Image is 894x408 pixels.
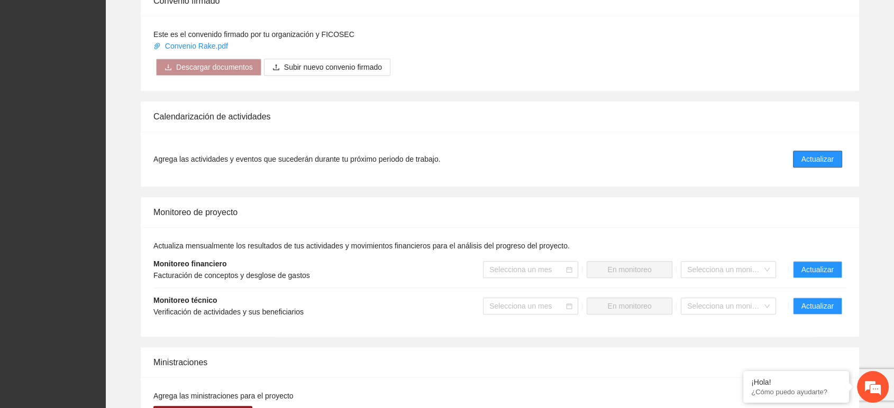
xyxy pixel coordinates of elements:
[793,261,842,278] button: Actualizar
[153,42,230,50] a: Convenio Rake.pdf
[176,61,253,73] span: Descargar documentos
[5,289,202,326] textarea: Escriba su mensaje y pulse “Intro”
[801,153,834,165] span: Actualizar
[153,392,294,400] span: Agrega las ministraciones para el proyecto
[793,298,842,314] button: Actualizar
[793,151,842,168] button: Actualizar
[272,63,280,72] span: upload
[153,259,226,268] strong: Monitoreo financiero
[264,63,390,71] span: uploadSubir nuevo convenio firmado
[284,61,382,73] span: Subir nuevo convenio firmado
[174,5,199,31] div: Minimizar ventana de chat en vivo
[566,266,572,273] span: calendar
[153,153,440,165] span: Agrega las actividades y eventos que sucederán durante tu próximo periodo de trabajo.
[566,303,572,309] span: calendar
[264,59,390,76] button: uploadSubir nuevo convenio firmado
[156,59,261,76] button: downloadDescargar documentos
[153,347,846,377] div: Ministraciones
[55,54,178,68] div: Chatee con nosotros ahora
[801,300,834,312] span: Actualizar
[153,308,304,316] span: Verificación de actividades y sus beneficiarios
[153,197,846,227] div: Monitoreo de proyecto
[153,101,846,132] div: Calendarización de actividades
[165,63,172,72] span: download
[153,42,161,50] span: paper-clip
[801,264,834,275] span: Actualizar
[751,378,841,386] div: ¡Hola!
[61,141,146,248] span: Estamos en línea.
[153,271,310,280] span: Facturación de conceptos y desglose de gastos
[153,242,570,250] span: Actualiza mensualmente los resultados de tus actividades y movimientos financieros para el anális...
[751,388,841,396] p: ¿Cómo puedo ayudarte?
[153,296,217,304] strong: Monitoreo técnico
[153,30,354,39] span: Este es el convenido firmado por tu organización y FICOSEC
